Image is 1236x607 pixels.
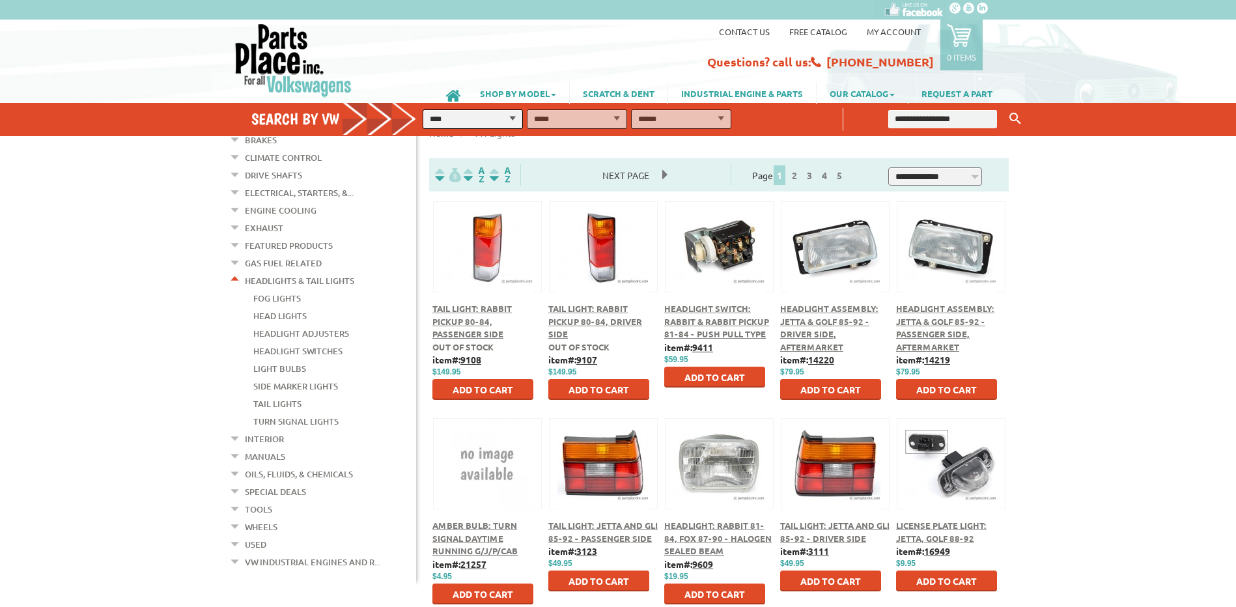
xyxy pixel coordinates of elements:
[947,51,976,63] p: 0 items
[576,545,597,557] u: 3123
[664,367,765,388] button: Add to Cart
[780,520,890,544] a: Tail Light: Jetta and GLI 85-92 - Driver Side
[668,82,816,104] a: INDUSTRIAL ENGINE & PARTS
[896,303,994,352] a: Headlight Assembly: Jetta & Golf 85-92 - Passenger Side, Aftermarket
[719,26,770,37] a: Contact us
[780,367,804,376] span: $79.95
[664,584,765,604] button: Add to Cart
[245,501,272,518] a: Tools
[924,545,950,557] u: 16949
[664,303,769,339] a: Headlight Switch: Rabbit & Rabbit Pickup 81-84 - Push Pull Type
[589,169,662,181] a: Next Page
[548,354,597,365] b: item#:
[245,483,306,500] a: Special Deals
[924,354,950,365] u: 14219
[684,588,745,600] span: Add to Cart
[664,558,713,570] b: item#:
[780,571,881,591] button: Add to Cart
[808,545,829,557] u: 3111
[432,584,533,604] button: Add to Cart
[253,378,338,395] a: Side Marker Lights
[800,575,861,587] span: Add to Cart
[808,354,834,365] u: 14220
[432,572,452,581] span: $4.95
[817,82,908,104] a: OUR CATALOG
[432,379,533,400] button: Add to Cart
[664,520,772,556] a: Headlight: Rabbit 81-84, Fox 87-90 - Halogen Sealed Beam
[245,132,277,148] a: Brakes
[460,558,486,570] u: 21257
[780,559,804,568] span: $49.95
[253,360,306,377] a: Light Bulbs
[245,448,285,465] a: Manuals
[896,520,987,544] a: License Plate Light: Jetta, Golf 88-92
[780,354,834,365] b: item#:
[576,354,597,365] u: 9107
[804,169,815,181] a: 3
[432,367,460,376] span: $149.95
[234,23,353,98] img: Parts Place Inc!
[1005,108,1025,130] button: Keyword Search
[570,82,667,104] a: SCRATCH & DENT
[896,379,997,400] button: Add to Cart
[245,272,354,289] a: Headlights & Tail Lights
[487,167,513,182] img: Sort by Sales Rank
[780,303,878,352] span: Headlight Assembly: Jetta & Golf 85-92 - Driver Side, Aftermarket
[867,26,921,37] a: My Account
[432,520,518,556] a: Amber Bulb: Turn Signal Daytime Running G/J/P/Cab
[789,169,800,181] a: 2
[245,219,283,236] a: Exhaust
[896,559,916,568] span: $9.95
[548,379,649,400] button: Add to Cart
[245,167,302,184] a: Drive Shafts
[774,165,785,185] span: 1
[780,379,881,400] button: Add to Cart
[548,520,658,544] a: Tail Light: Jetta and GLI 85-92 - Passenger Side
[253,343,343,360] a: Headlight Switches
[692,341,713,353] u: 9411
[800,384,861,395] span: Add to Cart
[896,545,950,557] b: item#:
[432,303,512,339] a: Tail Light: Rabbit Pickup 80-84, Passenger Side
[253,395,302,412] a: Tail Lights
[896,354,950,365] b: item#:
[253,325,349,342] a: Headlight Adjusters
[245,554,380,571] a: VW Industrial Engines and R...
[548,559,572,568] span: $49.95
[432,354,481,365] b: item#:
[453,588,513,600] span: Add to Cart
[819,169,830,181] a: 4
[245,255,322,272] a: Gas Fuel Related
[245,466,353,483] a: Oils, Fluids, & Chemicals
[664,341,713,353] b: item#:
[589,165,662,185] span: Next Page
[664,355,688,364] span: $59.95
[245,536,266,553] a: Used
[245,184,354,201] a: Electrical, Starters, &...
[789,26,847,37] a: Free Catalog
[731,164,867,186] div: Page
[432,558,486,570] b: item#:
[245,237,333,254] a: Featured Products
[548,303,642,339] a: Tail Light: Rabbit Pickup 80-84, Driver Side
[245,518,277,535] a: Wheels
[245,149,322,166] a: Climate Control
[251,109,430,128] h4: Search by VW
[548,545,597,557] b: item#:
[460,354,481,365] u: 9108
[253,290,301,307] a: Fog Lights
[940,20,983,70] a: 0 items
[896,367,920,376] span: $79.95
[916,575,977,587] span: Add to Cart
[908,82,1005,104] a: REQUEST A PART
[467,82,569,104] a: SHOP BY MODEL
[253,413,339,430] a: Turn signal Lights
[548,367,576,376] span: $149.95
